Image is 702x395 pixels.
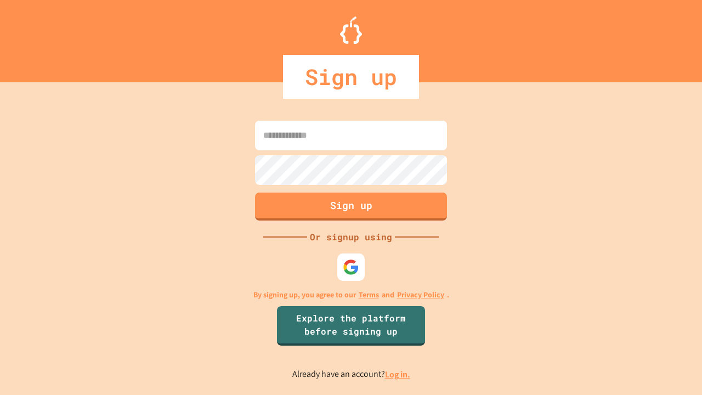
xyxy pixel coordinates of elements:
[292,368,410,381] p: Already have an account?
[307,230,395,244] div: Or signup using
[385,369,410,380] a: Log in.
[340,16,362,44] img: Logo.svg
[277,306,425,346] a: Explore the platform before signing up
[255,193,447,221] button: Sign up
[397,289,444,301] a: Privacy Policy
[253,289,449,301] p: By signing up, you agree to our and .
[283,55,419,99] div: Sign up
[359,289,379,301] a: Terms
[343,259,359,275] img: google-icon.svg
